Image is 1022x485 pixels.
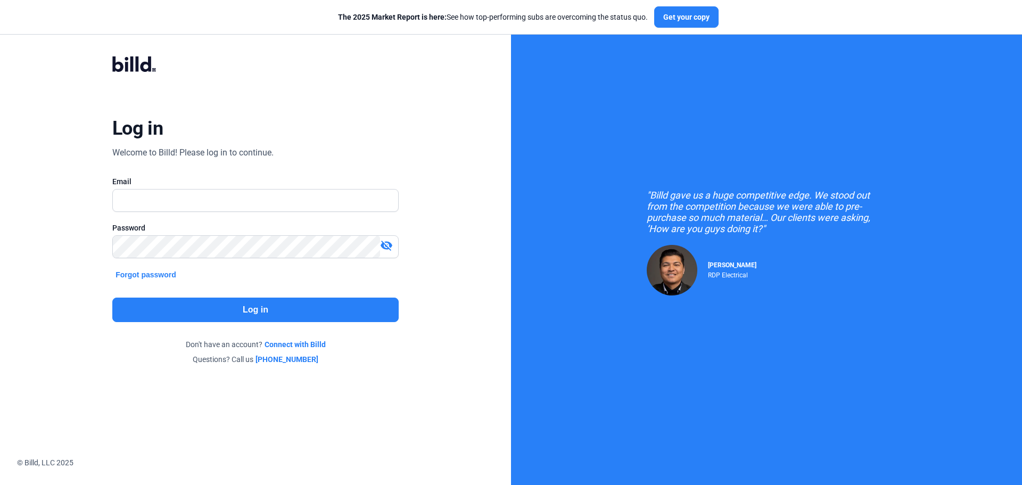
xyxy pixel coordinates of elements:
div: See how top-performing subs are overcoming the status quo. [338,12,648,22]
div: "Billd gave us a huge competitive edge. We stood out from the competition because we were able to... [647,190,886,234]
button: Log in [112,298,399,322]
div: RDP Electrical [708,269,756,279]
button: Forgot password [112,269,179,281]
img: Raul Pacheco [647,245,697,295]
div: Questions? Call us [112,354,399,365]
div: Password [112,223,399,233]
span: [PERSON_NAME] [708,261,756,269]
a: [PHONE_NUMBER] [256,354,318,365]
span: The 2025 Market Report is here: [338,13,447,21]
div: Welcome to Billd! Please log in to continue. [112,146,274,159]
div: Email [112,176,399,187]
div: Log in [112,117,163,140]
a: Connect with Billd [265,339,326,350]
mat-icon: visibility_off [380,239,393,252]
div: Don't have an account? [112,339,399,350]
button: Get your copy [654,6,719,28]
